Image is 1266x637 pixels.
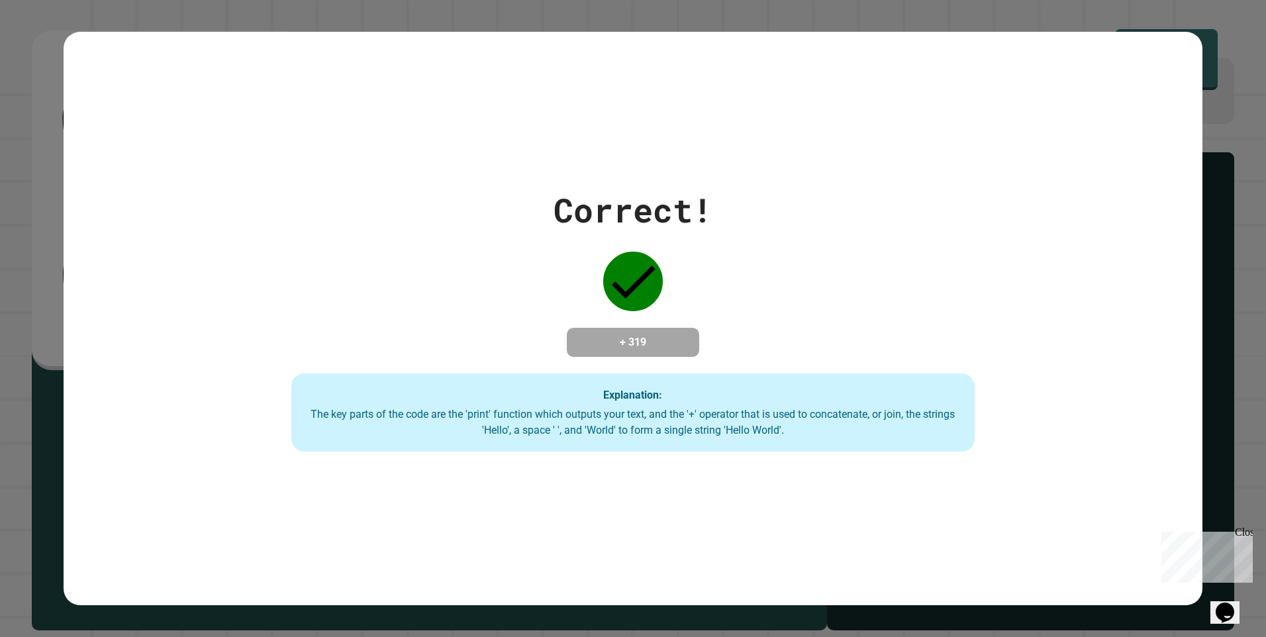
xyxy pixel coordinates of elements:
[5,5,91,84] div: Chat with us now!Close
[1156,526,1253,583] iframe: chat widget
[603,389,662,401] strong: Explanation:
[554,185,712,235] div: Correct!
[305,407,961,438] div: The key parts of the code are the 'print' function which outputs your text, and the '+' operator ...
[1210,584,1253,624] iframe: chat widget
[580,334,686,350] h4: + 319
